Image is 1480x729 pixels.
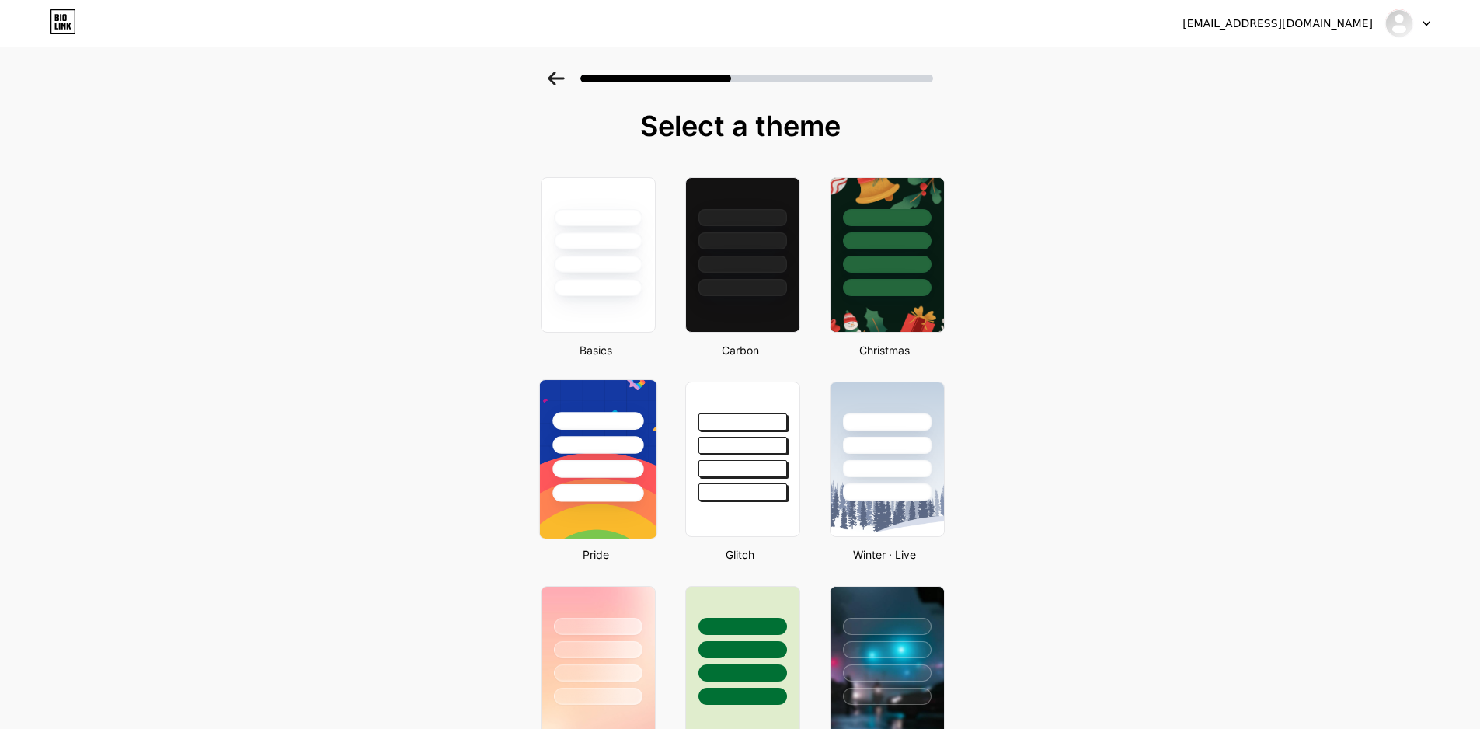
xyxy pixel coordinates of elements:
img: greacysmith [1384,9,1414,38]
div: Winter · Live [825,546,945,563]
div: [EMAIL_ADDRESS][DOMAIN_NAME] [1182,16,1373,32]
div: Carbon [681,342,800,358]
div: Select a theme [535,110,946,141]
div: Basics [536,342,656,358]
div: Glitch [681,546,800,563]
div: Christmas [825,342,945,358]
div: Pride [536,546,656,563]
img: pride-mobile.png [539,380,656,539]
